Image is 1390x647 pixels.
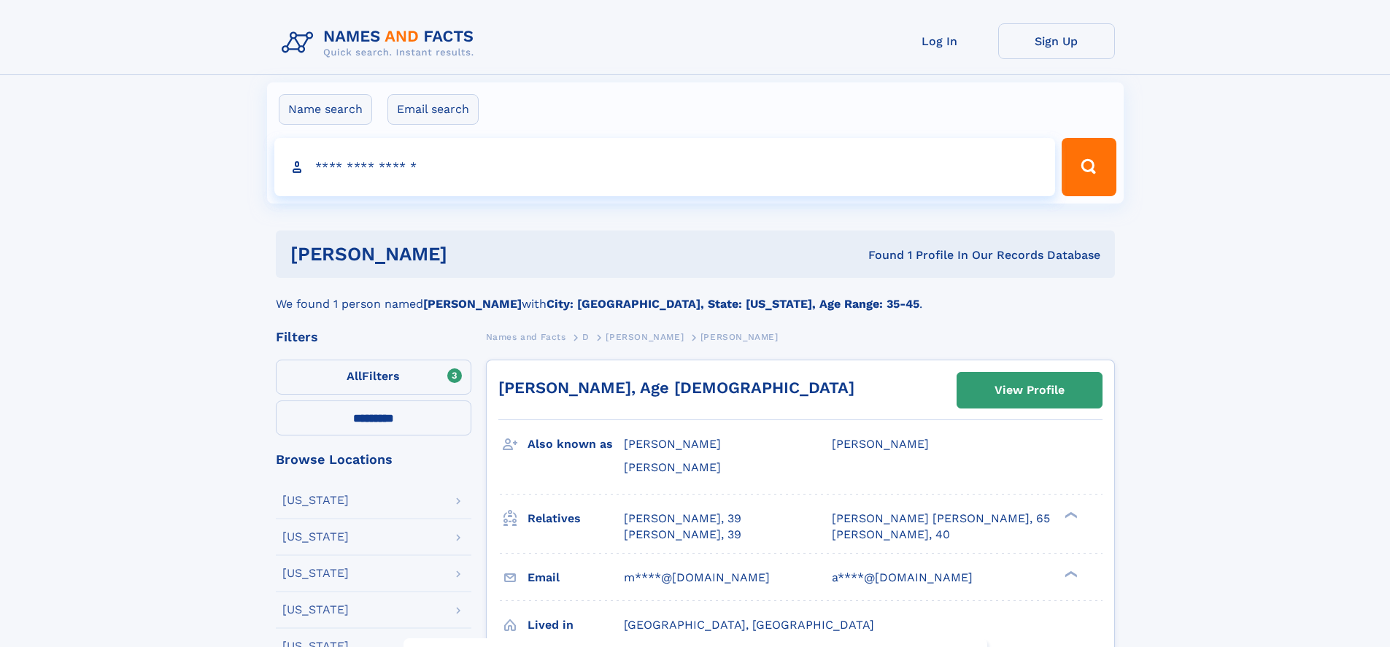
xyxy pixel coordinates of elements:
[276,278,1115,313] div: We found 1 person named with .
[1061,510,1078,519] div: ❯
[528,565,624,590] h3: Email
[832,527,950,543] a: [PERSON_NAME], 40
[624,460,721,474] span: [PERSON_NAME]
[276,330,471,344] div: Filters
[282,531,349,543] div: [US_STATE]
[282,604,349,616] div: [US_STATE]
[624,527,741,543] a: [PERSON_NAME], 39
[995,373,1065,407] div: View Profile
[881,23,998,59] a: Log In
[279,94,372,125] label: Name search
[276,360,471,395] label: Filters
[486,328,566,346] a: Names and Facts
[1061,569,1078,578] div: ❯
[282,495,349,506] div: [US_STATE]
[528,613,624,638] h3: Lived in
[624,437,721,451] span: [PERSON_NAME]
[528,432,624,457] h3: Also known as
[624,511,741,527] a: [PERSON_NAME], 39
[274,138,1056,196] input: search input
[276,453,471,466] div: Browse Locations
[606,332,684,342] span: [PERSON_NAME]
[528,506,624,531] h3: Relatives
[700,332,779,342] span: [PERSON_NAME]
[832,437,929,451] span: [PERSON_NAME]
[606,328,684,346] a: [PERSON_NAME]
[547,297,919,311] b: City: [GEOGRAPHIC_DATA], State: [US_STATE], Age Range: 35-45
[1062,138,1116,196] button: Search Button
[498,379,854,397] a: [PERSON_NAME], Age [DEMOGRAPHIC_DATA]
[582,332,590,342] span: D
[282,567,349,579] div: [US_STATE]
[276,23,486,63] img: Logo Names and Facts
[624,618,874,632] span: [GEOGRAPHIC_DATA], [GEOGRAPHIC_DATA]
[957,373,1102,408] a: View Profile
[832,511,1050,527] a: [PERSON_NAME] [PERSON_NAME], 65
[347,369,362,383] span: All
[657,247,1100,263] div: Found 1 Profile In Our Records Database
[998,23,1115,59] a: Sign Up
[290,245,658,263] h1: [PERSON_NAME]
[387,94,479,125] label: Email search
[423,297,522,311] b: [PERSON_NAME]
[582,328,590,346] a: D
